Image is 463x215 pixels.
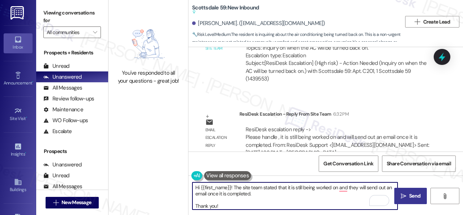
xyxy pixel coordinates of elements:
[192,182,398,210] textarea: To enrich screen reader interactions, please activate Accessibility in Grammarly extension settings
[93,29,97,35] i: 
[43,183,82,190] div: All Messages
[409,192,420,200] span: Send
[192,32,230,37] strong: 🔧 Risk Level: Medium
[382,156,456,172] button: Share Conversation via email
[53,200,59,206] i: 
[43,84,82,92] div: All Messages
[4,140,33,160] a: Insights •
[36,49,108,57] div: Prospects + Residents
[120,23,177,66] img: empty-state
[4,176,33,195] a: Buildings
[246,126,429,156] div: ResiDesk escalation reply -> Please handle , it is still being worked on and will send out an ema...
[43,128,72,135] div: Escalate
[4,33,33,53] a: Inbox
[43,7,101,26] label: Viewing conversations for
[387,160,451,168] span: Share Conversation via email
[43,161,82,169] div: Unanswered
[61,199,91,206] span: New Message
[323,160,373,168] span: Get Conversation Link
[415,19,420,25] i: 
[10,6,25,20] img: ResiDesk Logo
[394,188,427,204] button: Send
[116,69,180,85] div: You've responded to all your questions - great job!
[43,106,83,113] div: Maintenance
[205,126,234,149] div: Email escalation reply
[43,62,69,70] div: Unread
[401,193,406,199] i: 
[25,150,26,156] span: •
[47,26,89,38] input: All communities
[43,95,94,103] div: Review follow-ups
[246,59,429,83] div: Subject: [ResiDesk Escalation] (High risk) - Action Needed (Inquiry on when the AC will be turned...
[405,16,459,28] button: Create Lead
[192,20,325,27] div: [PERSON_NAME]. ([EMAIL_ADDRESS][DOMAIN_NAME])
[46,197,99,208] button: New Message
[26,115,27,120] span: •
[192,4,259,16] b: Scottsdale 59: New Inbound
[239,110,436,120] div: ResiDesk Escalation - Reply From Site Team
[43,117,88,124] div: WO Follow-ups
[331,110,349,118] div: 6:32 PM
[4,105,33,124] a: Site Visit •
[192,31,402,54] span: : The resident is inquiring about the air conditioning being turned back on. This is a non-urgent...
[36,148,108,155] div: Prospects
[43,73,82,81] div: Unanswered
[423,18,450,26] span: Create Lead
[442,193,447,199] i: 
[32,79,33,84] span: •
[319,156,378,172] button: Get Conversation Link
[43,172,69,179] div: Unread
